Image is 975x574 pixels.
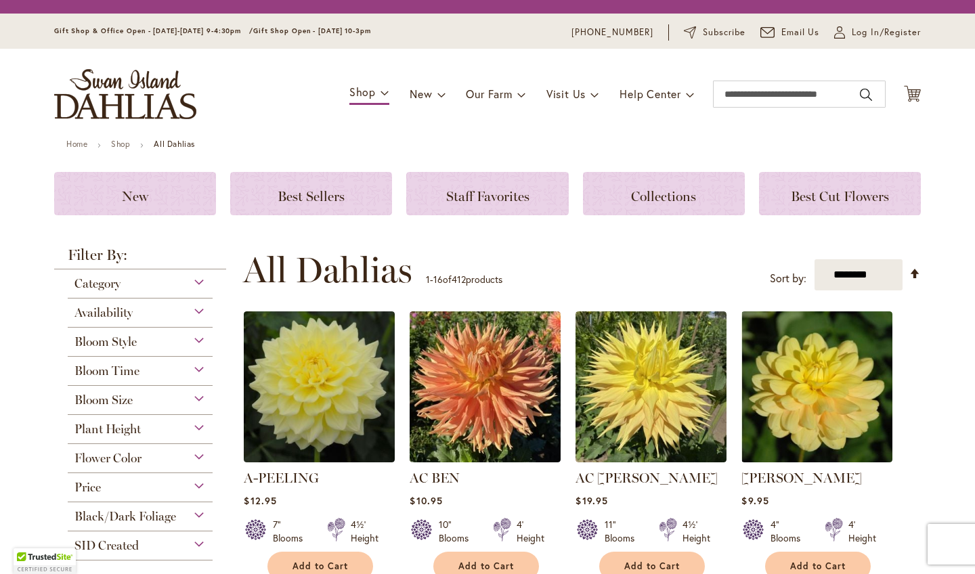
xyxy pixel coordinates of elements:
span: 412 [452,273,466,286]
span: Availability [74,305,133,320]
a: Log In/Register [834,26,921,39]
span: Email Us [781,26,820,39]
span: New [410,87,432,101]
span: Our Farm [466,87,512,101]
strong: All Dahlias [154,139,195,149]
span: Add to Cart [790,560,846,572]
a: AC Jeri [576,452,727,465]
a: AHOY MATEY [741,452,892,465]
div: 4' Height [517,518,544,545]
iframe: Launch Accessibility Center [10,526,48,564]
span: SID Created [74,538,139,553]
a: A-Peeling [244,452,395,465]
div: 10" Blooms [439,518,477,545]
a: Collections [583,172,745,215]
span: $19.95 [576,494,607,507]
span: Flower Color [74,451,142,466]
span: Best Cut Flowers [791,188,889,204]
a: New [54,172,216,215]
button: Search [860,84,872,106]
span: Staff Favorites [446,188,529,204]
img: AC Jeri [576,311,727,462]
a: Shop [111,139,130,149]
span: Best Sellers [278,188,345,204]
a: A-PEELING [244,470,319,486]
label: Sort by: [770,266,806,291]
div: 4' Height [848,518,876,545]
a: store logo [54,69,196,119]
span: Bloom Style [74,334,137,349]
span: Add to Cart [458,560,514,572]
span: $12.95 [244,494,276,507]
span: Category [74,276,121,291]
img: AC BEN [410,311,561,462]
span: New [122,188,148,204]
span: Visit Us [546,87,586,101]
div: 7" Blooms [273,518,311,545]
div: 11" Blooms [605,518,643,545]
span: Price [74,480,101,495]
span: Log In/Register [852,26,921,39]
div: 4½' Height [351,518,378,545]
span: Add to Cart [292,560,348,572]
img: A-Peeling [244,311,395,462]
span: Gift Shop Open - [DATE] 10-3pm [253,26,371,35]
span: $9.95 [741,494,768,507]
span: Bloom Time [74,363,139,378]
a: Subscribe [684,26,745,39]
a: Home [66,139,87,149]
a: Best Sellers [230,172,392,215]
div: 4½' Height [682,518,710,545]
span: Help Center [620,87,681,101]
span: Plant Height [74,422,141,437]
strong: Filter By: [54,248,226,269]
a: AC [PERSON_NAME] [576,470,718,486]
span: 16 [433,273,443,286]
span: Add to Cart [624,560,680,572]
a: Staff Favorites [406,172,568,215]
a: AC BEN [410,470,460,486]
a: Email Us [760,26,820,39]
span: All Dahlias [243,250,412,290]
span: Gift Shop & Office Open - [DATE]-[DATE] 9-4:30pm / [54,26,253,35]
span: 1 [426,273,430,286]
span: Subscribe [703,26,745,39]
span: Black/Dark Foliage [74,509,176,524]
span: Bloom Size [74,393,133,407]
a: AC BEN [410,452,561,465]
span: Shop [349,85,376,99]
a: Best Cut Flowers [759,172,921,215]
img: AHOY MATEY [741,311,892,462]
a: [PERSON_NAME] [741,470,862,486]
div: 4" Blooms [771,518,808,545]
span: $10.95 [410,494,442,507]
p: - of products [426,269,502,290]
a: [PHONE_NUMBER] [571,26,653,39]
span: Collections [631,188,696,204]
